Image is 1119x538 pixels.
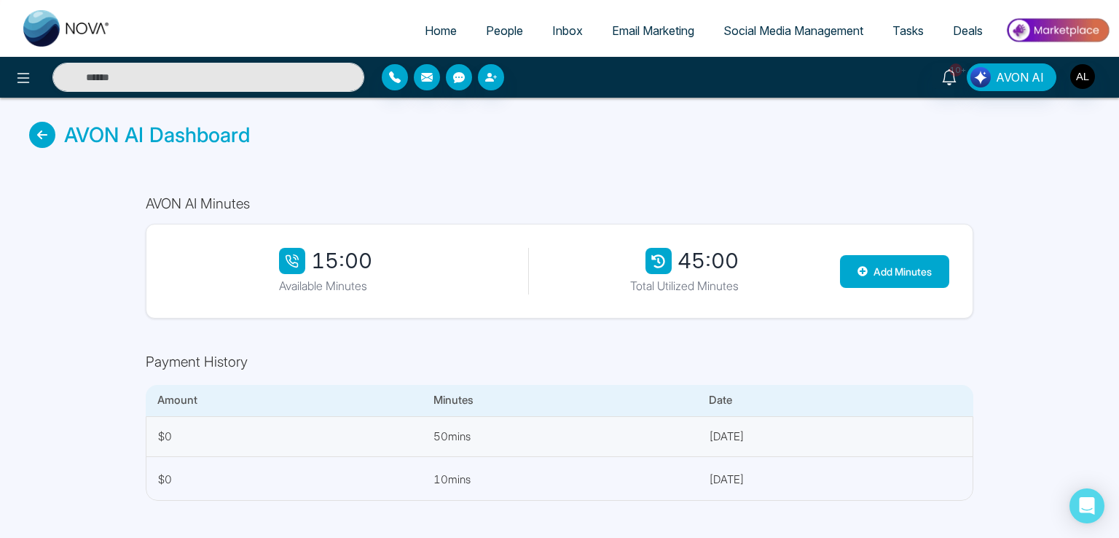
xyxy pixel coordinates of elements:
div: 15:00 [279,248,372,274]
span: Home [425,23,457,38]
span: Deals [953,23,983,38]
span: Tasks [892,23,924,38]
a: People [471,17,538,44]
a: Tasks [878,17,938,44]
span: AVON AI Dashboard [64,120,250,150]
span: Inbox [552,23,583,38]
div: 45:00 [630,248,739,274]
div: $0 [146,417,422,457]
h1: AVON AI Minutes [146,195,973,212]
a: Email Marketing [597,17,709,44]
div: 10 mins [422,460,697,500]
div: [DATE] [697,460,973,500]
a: Deals [938,17,997,44]
img: Nova CRM Logo [23,10,111,47]
div: Available Minutes [279,277,372,295]
a: Social Media Management [709,17,878,44]
button: Add Minutes [840,255,949,288]
span: Social Media Management [723,23,863,38]
span: Date [709,392,732,409]
span: Minutes [433,392,474,409]
span: 10+ [949,63,962,77]
a: 10+ [932,63,967,89]
span: People [486,23,523,38]
img: User Avatar [1070,64,1095,89]
img: Market-place.gif [1005,14,1110,47]
div: [DATE] [697,417,973,457]
div: 50 mins [422,417,697,457]
div: $0 [146,460,422,500]
div: Open Intercom Messenger [1069,488,1104,523]
span: AVON AI [996,69,1044,86]
h2: Payment History [146,354,973,370]
span: Amount [157,392,197,409]
div: Total Utilized Minutes [630,277,739,295]
a: Home [410,17,471,44]
img: Lead Flow [970,67,991,87]
span: Email Marketing [612,23,694,38]
a: Inbox [538,17,597,44]
button: AVON AI [967,63,1056,91]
